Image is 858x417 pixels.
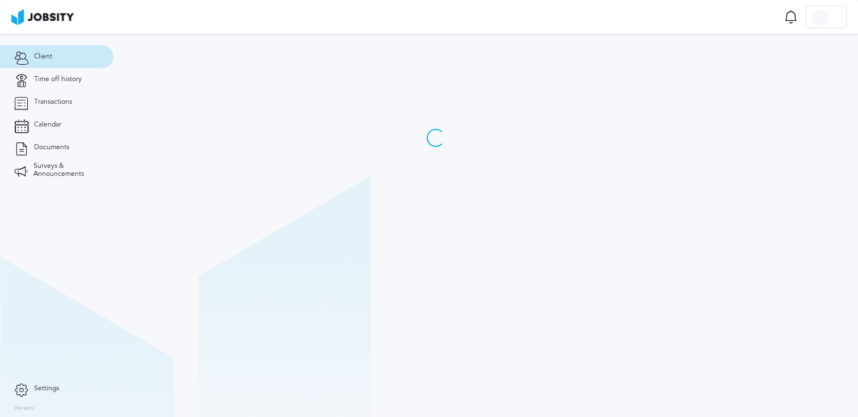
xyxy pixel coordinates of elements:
span: Time off history [34,75,82,83]
span: Calendar [34,121,61,129]
label: Version: [14,405,35,412]
span: Client [34,53,52,61]
img: ab4bad089aa723f57921c736e9817d99.png [11,9,74,25]
span: Surveys & Announcements [33,162,99,178]
span: Documents [34,144,69,151]
span: Settings [34,385,59,393]
span: Transactions [34,98,72,106]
